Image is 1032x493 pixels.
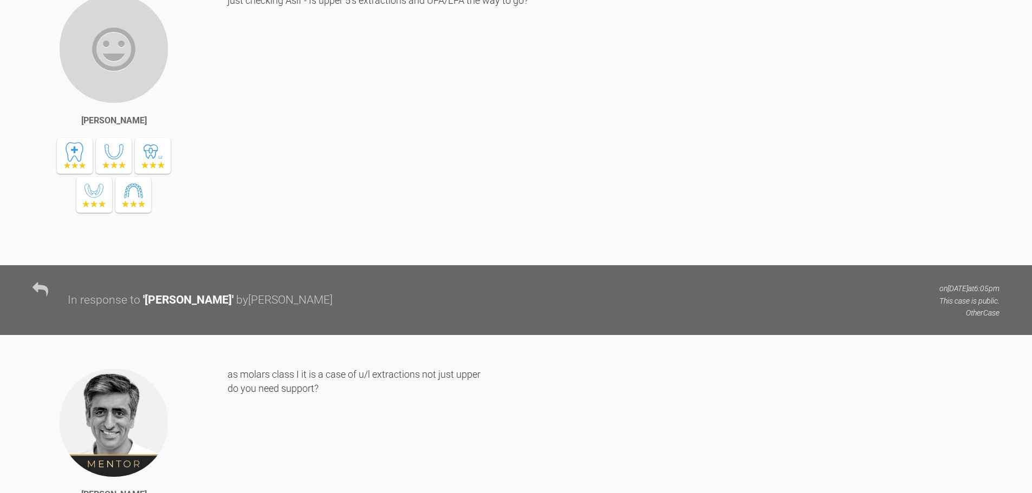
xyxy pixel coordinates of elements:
[81,114,147,128] div: [PERSON_NAME]
[236,291,333,310] div: by [PERSON_NAME]
[939,295,999,307] p: This case is public.
[68,291,140,310] div: In response to
[143,291,233,310] div: ' [PERSON_NAME] '
[939,307,999,319] p: Other Case
[59,367,169,478] img: Asif Chatoo
[939,282,999,294] p: on [DATE] at 6:05pm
